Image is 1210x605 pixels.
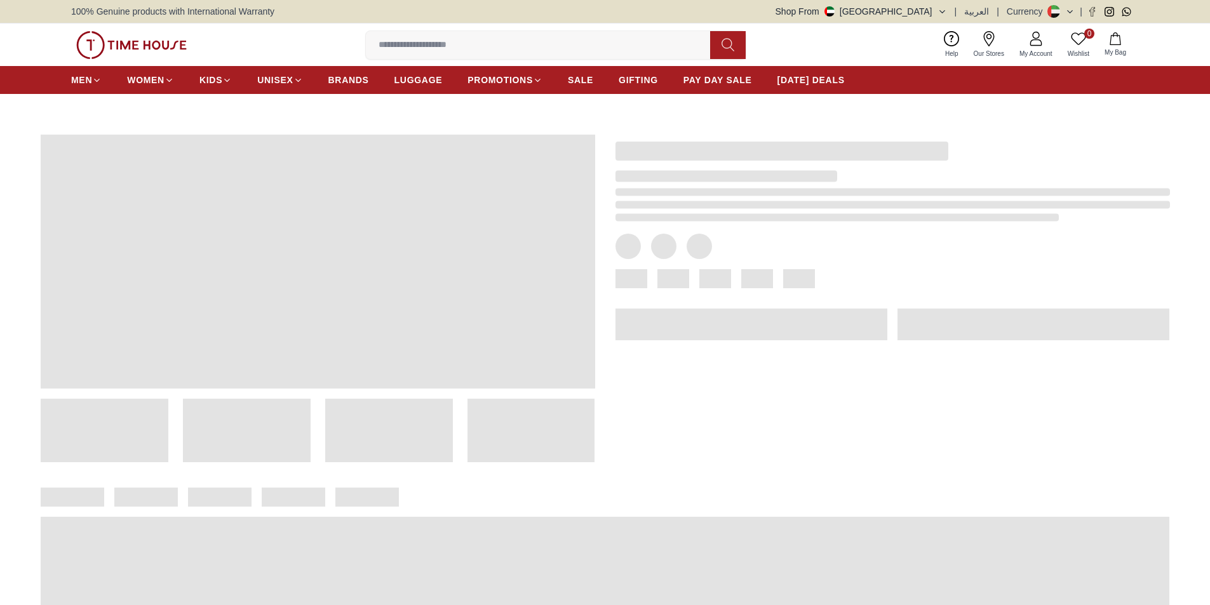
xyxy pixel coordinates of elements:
[997,5,999,18] span: |
[824,6,835,17] img: United Arab Emirates
[683,74,752,86] span: PAY DAY SALE
[71,74,92,86] span: MEN
[1097,30,1134,60] button: My Bag
[328,69,369,91] a: BRANDS
[777,69,845,91] a: [DATE] DEALS
[328,74,369,86] span: BRANDS
[257,69,302,91] a: UNISEX
[1080,5,1082,18] span: |
[127,74,165,86] span: WOMEN
[1084,29,1094,39] span: 0
[394,74,443,86] span: LUGGAGE
[1063,49,1094,58] span: Wishlist
[127,69,174,91] a: WOMEN
[1105,7,1114,17] a: Instagram
[683,69,752,91] a: PAY DAY SALE
[568,69,593,91] a: SALE
[776,5,947,18] button: Shop From[GEOGRAPHIC_DATA]
[394,69,443,91] a: LUGGAGE
[1060,29,1097,61] a: 0Wishlist
[940,49,964,58] span: Help
[1099,48,1131,57] span: My Bag
[969,49,1009,58] span: Our Stores
[964,5,989,18] button: العربية
[966,29,1012,61] a: Our Stores
[1007,5,1048,18] div: Currency
[938,29,966,61] a: Help
[777,74,845,86] span: [DATE] DEALS
[71,69,102,91] a: MEN
[619,69,658,91] a: GIFTING
[1087,7,1097,17] a: Facebook
[199,74,222,86] span: KIDS
[1122,7,1131,17] a: Whatsapp
[199,69,232,91] a: KIDS
[619,74,658,86] span: GIFTING
[467,69,542,91] a: PROMOTIONS
[467,74,533,86] span: PROMOTIONS
[568,74,593,86] span: SALE
[71,5,274,18] span: 100% Genuine products with International Warranty
[1014,49,1058,58] span: My Account
[76,31,187,59] img: ...
[955,5,957,18] span: |
[257,74,293,86] span: UNISEX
